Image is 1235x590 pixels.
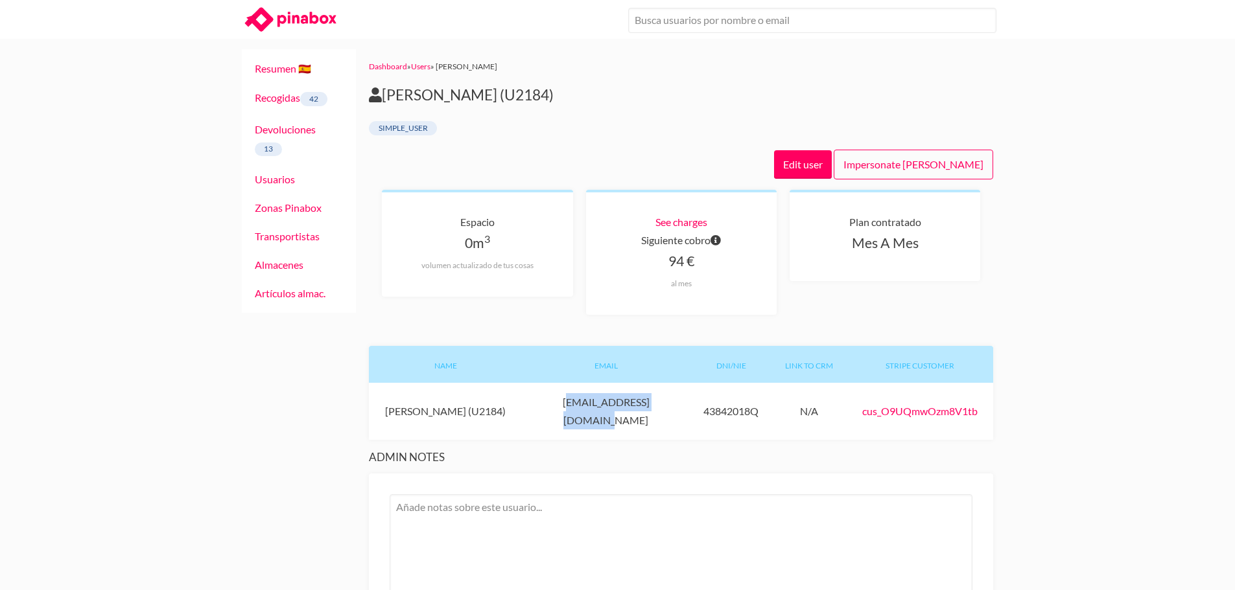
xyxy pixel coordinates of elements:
a: Users [411,62,430,71]
sup: 3 [484,233,490,245]
a: Almacenes [255,258,303,271]
a: See charges [655,216,707,228]
div: volumen actualizado de tus cosas [403,260,552,271]
a: Zonas Pinabox [255,201,322,214]
div: DNI/NIE [690,346,771,383]
div: Email [522,346,690,383]
div: Stripe customer [846,346,993,383]
div: Link to CRM [772,346,847,383]
a: Edit user [774,150,832,179]
h2: [PERSON_NAME] (U2184) [369,86,993,104]
a: Dashboard [369,62,407,71]
div: 94 € [607,249,756,289]
div: al mes [607,278,756,289]
a: Devoluciones13 [255,123,316,154]
a: Resumen 🇪🇸 [255,62,311,74]
h3: Admin notes [369,450,993,464]
span: simple_user [369,121,437,135]
div: N/A [772,383,847,440]
div: Name [369,346,522,383]
input: Busca usuarios por nombre o email [628,8,996,33]
a: Usuarios [255,173,295,185]
div: 0m [403,231,552,271]
div: Mes A Mes [810,231,959,255]
div: Espacio [403,213,552,231]
a: Recogidas42 [255,91,328,104]
a: cus_O9UQmwOzm8V1tb [862,405,978,417]
span: 42 [300,92,328,106]
div: Siguiente cobro [607,231,756,249]
div: Plan contratado [810,213,959,231]
a: Impersonate [PERSON_NAME] [834,150,993,179]
span: Current subscription value. The amount that will be charged each 1 month(s) [711,231,721,249]
div: » » [PERSON_NAME] [369,60,993,73]
div: 43842018Q [690,383,771,440]
a: Transportistas [255,230,320,242]
span: 13 [255,142,283,157]
a: Artículos almac. [255,287,325,299]
div: [PERSON_NAME] (U2184) [369,383,522,440]
div: [EMAIL_ADDRESS][DOMAIN_NAME] [522,383,690,440]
